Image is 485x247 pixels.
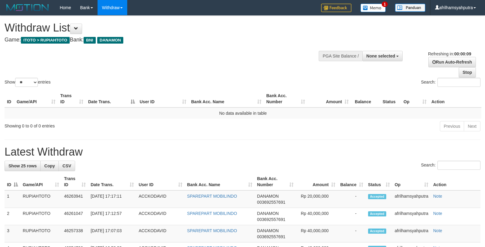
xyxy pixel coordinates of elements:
th: User ID: activate to sort column ascending [137,90,189,107]
th: Status: activate to sort column ascending [366,173,392,190]
td: 46261047 [61,208,88,225]
th: Action [431,173,480,190]
a: Copy [40,161,59,171]
th: Op: activate to sort column ascending [392,173,431,190]
th: Action [429,90,481,107]
a: SPAREPART MOBILINDO [187,211,237,216]
a: Note [433,211,442,216]
th: Bank Acc. Name: activate to sort column ascending [189,90,264,107]
h1: Withdraw List [5,22,317,34]
th: Date Trans.: activate to sort column ascending [88,173,136,190]
span: DANAMON [257,194,279,199]
td: [DATE] 17:17:11 [88,190,136,208]
div: Showing 0 to 0 of 0 entries [5,120,198,129]
td: 3 [5,225,20,242]
span: Show 25 rows [8,163,37,168]
td: ACCKODAVID [136,208,185,225]
td: - [338,190,366,208]
span: 1 [382,2,388,7]
th: Amount: activate to sort column ascending [296,173,338,190]
a: Note [433,194,442,199]
span: None selected [366,54,395,58]
td: ACCKODAVID [136,190,185,208]
span: Refreshing in: [428,51,471,56]
span: Accepted [368,194,386,199]
input: Search: [437,78,480,87]
span: CSV [62,163,71,168]
div: PGA Site Balance / [319,51,362,61]
a: CSV [58,161,75,171]
td: RUPIAHTOTO [20,190,61,208]
td: afrilhamsyahputra [392,190,431,208]
a: Next [464,121,480,131]
label: Show entries [5,78,51,87]
td: RUPIAHTOTO [20,208,61,225]
a: Run Auto-Refresh [428,57,476,67]
img: panduan.png [395,4,425,12]
label: Search: [421,161,480,170]
td: afrilhamsyahputra [392,208,431,225]
th: Bank Acc. Number: activate to sort column ascending [264,90,307,107]
a: SPAREPART MOBILINDO [187,228,237,233]
span: DANAMON [257,211,279,216]
th: Trans ID: activate to sort column ascending [58,90,86,107]
th: Op: activate to sort column ascending [401,90,429,107]
span: DANAMON [97,37,124,44]
select: Showentries [15,78,38,87]
td: - [338,208,366,225]
a: Show 25 rows [5,161,41,171]
span: ITOTO > RUPIAHTOTO [21,37,70,44]
th: ID [5,90,14,107]
img: Feedback.jpg [321,4,351,12]
td: [DATE] 17:07:03 [88,225,136,242]
label: Search: [421,78,480,87]
input: Search: [437,161,480,170]
th: Game/API: activate to sort column ascending [20,173,61,190]
img: Button%20Memo.svg [360,4,386,12]
span: Copy 003692557691 to clipboard [257,234,285,239]
td: RUPIAHTOTO [20,225,61,242]
span: Copy 003692557691 to clipboard [257,217,285,222]
td: 2 [5,208,20,225]
h4: Game: Bank: [5,37,317,43]
strong: 00:00:09 [454,51,471,56]
th: Game/API: activate to sort column ascending [14,90,58,107]
td: [DATE] 17:12:57 [88,208,136,225]
td: 46257338 [61,225,88,242]
a: Note [433,228,442,233]
a: Stop [459,67,476,77]
th: Bank Acc. Name: activate to sort column ascending [185,173,255,190]
span: Accepted [368,211,386,216]
th: ID: activate to sort column descending [5,173,20,190]
th: Date Trans.: activate to sort column descending [86,90,137,107]
button: None selected [362,51,403,61]
th: Status [380,90,401,107]
td: Rp 20,000,000 [296,190,338,208]
td: 46263941 [61,190,88,208]
td: ACCKODAVID [136,225,185,242]
a: Previous [440,121,464,131]
span: DANAMON [257,228,279,233]
td: Rp 40,000,000 [296,208,338,225]
th: Balance [351,90,380,107]
th: Bank Acc. Number: activate to sort column ascending [255,173,296,190]
th: Trans ID: activate to sort column ascending [61,173,88,190]
span: Copy [44,163,55,168]
span: Copy 003692557691 to clipboard [257,200,285,205]
td: 1 [5,190,20,208]
span: Accepted [368,229,386,234]
span: BNI [84,37,95,44]
td: afrilhamsyahputra [392,225,431,242]
th: User ID: activate to sort column ascending [136,173,185,190]
h1: Latest Withdraw [5,146,480,158]
th: Balance: activate to sort column ascending [338,173,366,190]
a: SPAREPART MOBILINDO [187,194,237,199]
img: MOTION_logo.png [5,3,51,12]
td: No data available in table [5,107,481,119]
th: Amount: activate to sort column ascending [307,90,351,107]
td: Rp 40,000,000 [296,225,338,242]
td: - [338,225,366,242]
